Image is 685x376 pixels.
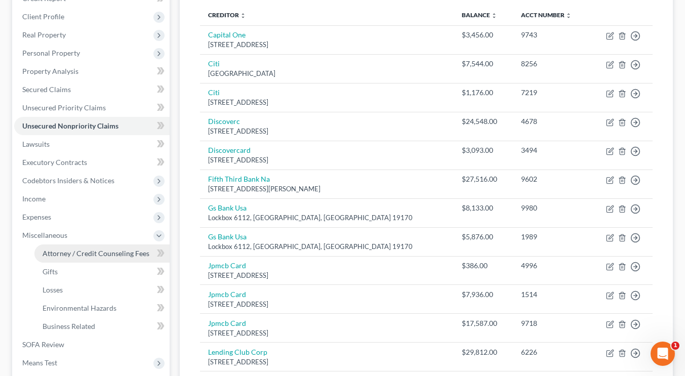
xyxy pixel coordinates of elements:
[14,336,170,354] a: SOFA Review
[22,140,50,148] span: Lawsuits
[208,357,446,367] div: [STREET_ADDRESS]
[208,30,246,39] a: Capital One
[208,203,247,212] a: Gs Bank Usa
[22,176,114,185] span: Codebtors Insiders & Notices
[521,232,582,242] div: 1989
[22,30,66,39] span: Real Property
[14,153,170,172] a: Executory Contracts
[521,318,582,328] div: 9718
[462,30,505,40] div: $3,456.00
[22,213,51,221] span: Expenses
[208,242,446,252] div: Lockbox 6112, [GEOGRAPHIC_DATA], [GEOGRAPHIC_DATA] 19170
[34,299,170,317] a: Environmental Hazards
[22,121,118,130] span: Unsecured Nonpriority Claims
[521,145,582,155] div: 3494
[491,13,497,19] i: unfold_more
[14,62,170,80] a: Property Analysis
[14,117,170,135] a: Unsecured Nonpriority Claims
[43,249,149,258] span: Attorney / Credit Counseling Fees
[462,145,505,155] div: $3,093.00
[208,261,246,270] a: Jpmcb Card
[208,11,246,19] a: Creditor unfold_more
[566,13,572,19] i: unfold_more
[521,88,582,98] div: 7219
[521,59,582,69] div: 8256
[14,135,170,153] a: Lawsuits
[22,49,80,57] span: Personal Property
[462,174,505,184] div: $27,516.00
[208,155,446,165] div: [STREET_ADDRESS]
[208,98,446,107] div: [STREET_ADDRESS]
[462,116,505,127] div: $24,548.00
[22,12,64,21] span: Client Profile
[22,340,64,349] span: SOFA Review
[208,184,446,194] div: [STREET_ADDRESS][PERSON_NAME]
[34,263,170,281] a: Gifts
[22,67,78,75] span: Property Analysis
[521,11,572,19] a: Acct Number unfold_more
[22,231,67,239] span: Miscellaneous
[521,30,582,40] div: 9743
[651,342,675,366] iframe: Intercom live chat
[208,59,220,68] a: Citi
[240,13,246,19] i: unfold_more
[22,103,106,112] span: Unsecured Priority Claims
[43,304,116,312] span: Environmental Hazards
[34,244,170,263] a: Attorney / Credit Counseling Fees
[521,261,582,271] div: 4996
[462,88,505,98] div: $1,176.00
[462,347,505,357] div: $29,812.00
[208,175,270,183] a: Fifth Third Bank Na
[208,69,446,78] div: [GEOGRAPHIC_DATA]
[208,290,246,299] a: Jpmcb Card
[22,85,71,94] span: Secured Claims
[208,88,220,97] a: Citi
[208,40,446,50] div: [STREET_ADDRESS]
[43,285,63,294] span: Losses
[521,289,582,300] div: 1514
[208,348,267,356] a: Lending Club Corp
[462,318,505,328] div: $17,587.00
[208,271,446,280] div: [STREET_ADDRESS]
[521,116,582,127] div: 4678
[22,194,46,203] span: Income
[462,59,505,69] div: $7,544.00
[208,146,251,154] a: Discovercard
[208,328,446,338] div: [STREET_ADDRESS]
[671,342,679,350] span: 1
[34,317,170,336] a: Business Related
[521,174,582,184] div: 9602
[43,322,95,330] span: Business Related
[462,203,505,213] div: $8,133.00
[521,203,582,213] div: 9980
[208,232,247,241] a: Gs Bank Usa
[462,261,505,271] div: $386.00
[14,80,170,99] a: Secured Claims
[22,358,57,367] span: Means Test
[462,232,505,242] div: $5,876.00
[34,281,170,299] a: Losses
[14,99,170,117] a: Unsecured Priority Claims
[208,319,246,327] a: Jpmcb Card
[521,347,582,357] div: 6226
[43,267,58,276] span: Gifts
[208,300,446,309] div: [STREET_ADDRESS]
[462,11,497,19] a: Balance unfold_more
[208,117,240,126] a: Discoverc
[208,127,446,136] div: [STREET_ADDRESS]
[462,289,505,300] div: $7,936.00
[208,213,446,223] div: Lockbox 6112, [GEOGRAPHIC_DATA], [GEOGRAPHIC_DATA] 19170
[22,158,87,166] span: Executory Contracts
